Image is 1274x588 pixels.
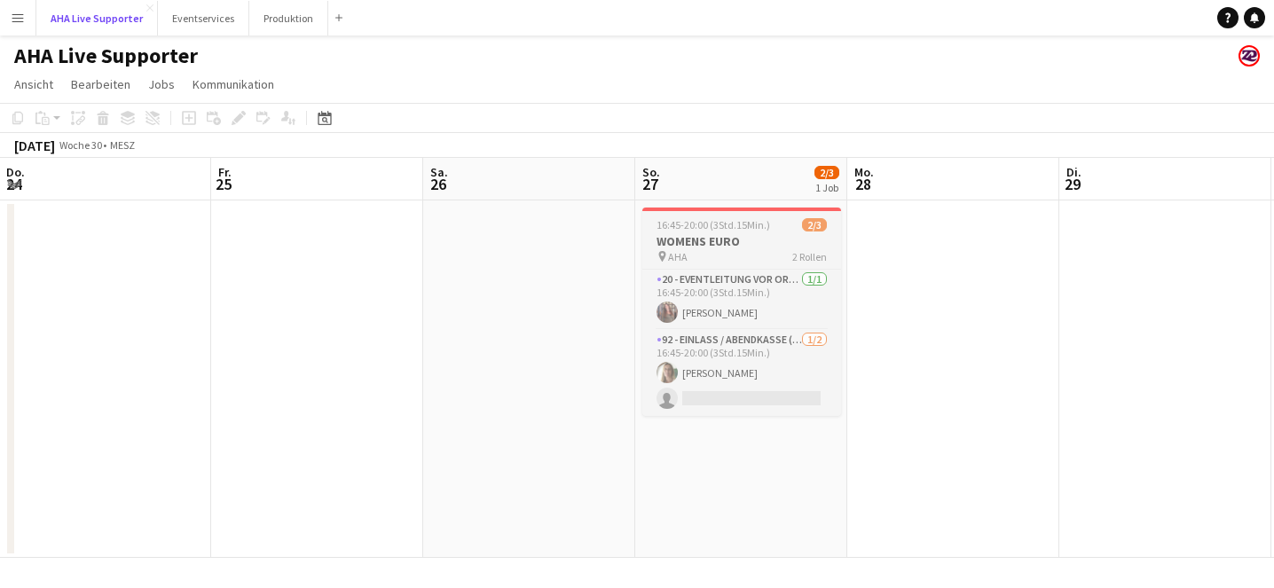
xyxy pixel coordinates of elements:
[14,137,55,154] div: [DATE]
[642,164,660,180] span: So.
[36,1,158,35] button: AHA Live Supporter
[64,73,138,96] a: Bearbeiten
[110,138,135,152] div: MESZ
[71,76,130,92] span: Bearbeiten
[1066,164,1081,180] span: Di.
[193,76,274,92] span: Kommunikation
[642,330,841,416] app-card-role: 92 - Einlass / Abendkasse (Supporter)1/216:45-20:00 (3Std.15Min.)[PERSON_NAME]
[216,174,232,194] span: 25
[642,233,841,249] h3: WOMENS EURO
[218,164,232,180] span: Fr.
[428,174,448,194] span: 26
[14,43,198,69] h1: AHA Live Supporter
[185,73,281,96] a: Kommunikation
[640,174,660,194] span: 27
[852,174,874,194] span: 28
[7,73,60,96] a: Ansicht
[657,218,770,231] span: 16:45-20:00 (3Std.15Min.)
[6,164,25,180] span: Do.
[642,270,841,330] app-card-role: 20 - Eventleitung vor Ort (ZP)1/116:45-20:00 (3Std.15Min.)[PERSON_NAME]
[1239,45,1260,67] app-user-avatar: Team Zeitpol
[4,174,25,194] span: 24
[430,164,448,180] span: Sa.
[141,73,182,96] a: Jobs
[668,250,688,263] span: AHA
[1064,174,1081,194] span: 29
[249,1,328,35] button: Produktion
[14,76,53,92] span: Ansicht
[148,76,175,92] span: Jobs
[59,138,103,152] span: Woche 30
[815,181,838,194] div: 1 Job
[642,208,841,416] app-job-card: 16:45-20:00 (3Std.15Min.)2/3WOMENS EURO AHA2 Rollen20 - Eventleitung vor Ort (ZP)1/116:45-20:00 (...
[814,166,839,179] span: 2/3
[792,250,827,263] span: 2 Rollen
[854,164,874,180] span: Mo.
[802,218,827,231] span: 2/3
[158,1,249,35] button: Eventservices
